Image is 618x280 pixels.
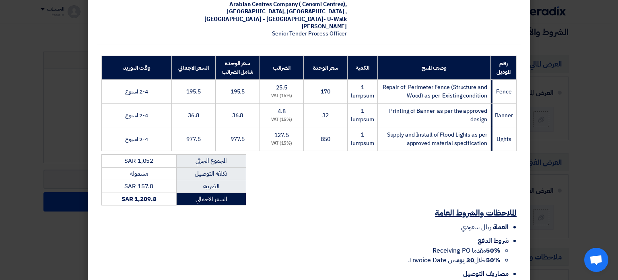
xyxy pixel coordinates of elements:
span: 850 [321,135,330,143]
span: 2-4 اسبوع [125,135,148,143]
span: 1 lumpsum [351,107,374,124]
span: SAR 157.8 [124,182,153,191]
span: 36.8 [188,111,199,120]
span: 32 [322,111,329,120]
span: مشموله [130,169,148,178]
span: 170 [321,87,330,96]
span: 195.5 [231,87,245,96]
th: وقت التوريد [102,56,172,80]
td: Fence [490,80,516,104]
span: 2-4 اسبوع [125,111,148,120]
span: Supply and Install of Flood Lights as per approved material specification [387,131,487,147]
div: (15%) VAT [263,116,301,123]
span: ريال سعودي [461,222,491,232]
td: تكلفه التوصيل [176,167,246,180]
span: [PERSON_NAME] [302,22,347,31]
td: الضريبة [176,180,246,193]
span: شروط الدفع [478,236,509,246]
span: مصاريف التوصيل [463,269,509,279]
span: [GEOGRAPHIC_DATA], [GEOGRAPHIC_DATA] ,[GEOGRAPHIC_DATA] - [GEOGRAPHIC_DATA]- U-Walk [204,7,347,23]
a: Open chat [584,248,608,272]
span: 977.5 [231,135,245,143]
span: 4.8 [278,107,286,116]
div: (15%) VAT [263,140,301,147]
td: Banner [490,104,516,127]
th: الكمية [347,56,377,80]
td: المجموع الجزئي [176,155,246,168]
th: سعر الوحدة شامل الضرائب [216,56,260,80]
span: 36.8 [232,111,243,120]
span: 25.5 [276,83,287,92]
th: وصف المنتج [378,56,491,80]
span: العملة [493,222,509,232]
td: السعر الاجمالي [176,193,246,205]
span: 1 lumpsum [351,131,374,147]
span: 127.5 [274,131,289,139]
span: خلال من Invoice Date. [408,255,501,265]
u: الملاحظات والشروط العامة [435,207,517,219]
strong: 50% [486,255,501,265]
div: (15%) VAT [263,93,301,100]
th: سعر الوحدة [304,56,347,80]
u: 30 يوم [456,255,474,265]
td: SAR 1,052 [102,155,177,168]
span: Repair of Perimeter Fence (Structure and Wood) as per Existing condition [383,83,487,100]
span: مقدما Receiving PO [433,246,501,255]
th: السعر الاجمالي [172,56,216,80]
span: 195.5 [186,87,201,96]
span: Senior Tender Process Officer [272,29,347,38]
th: رقم الموديل [490,56,516,80]
span: 977.5 [186,135,201,143]
strong: SAR 1,209.8 [122,195,157,203]
th: الضرائب [260,56,304,80]
span: 2-4 اسبوع [125,87,148,96]
span: Printing of Banner as per the approved design [389,107,487,124]
td: Lights [490,127,516,151]
strong: 50% [486,246,501,255]
span: 1 lumpsum [351,83,374,100]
